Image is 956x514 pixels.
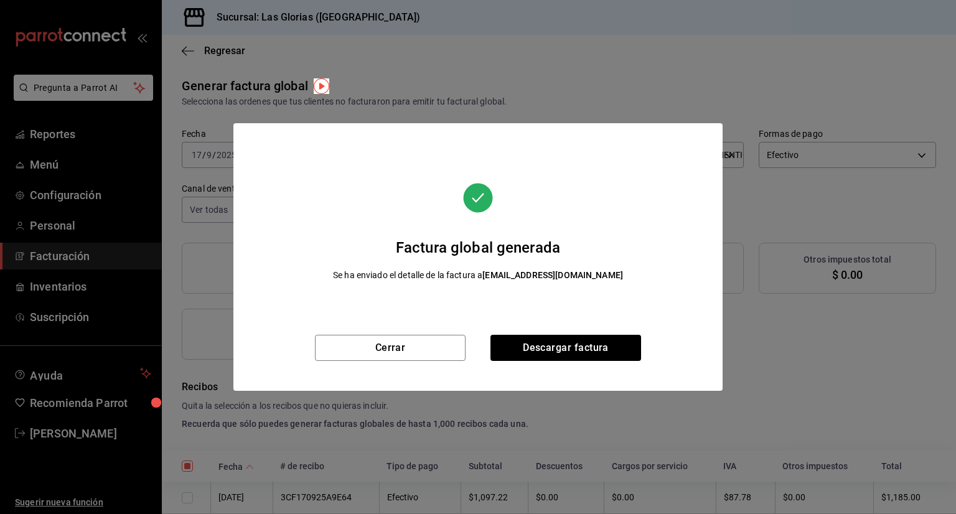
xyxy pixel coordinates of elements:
div: Factura global generada [333,236,623,259]
img: Tooltip marker [314,78,329,94]
div: Se ha enviado el detalle de la factura a [333,269,623,282]
strong: [EMAIL_ADDRESS][DOMAIN_NAME] [482,270,623,280]
button: Descargar factura [490,335,641,361]
button: Cerrar [315,335,466,361]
